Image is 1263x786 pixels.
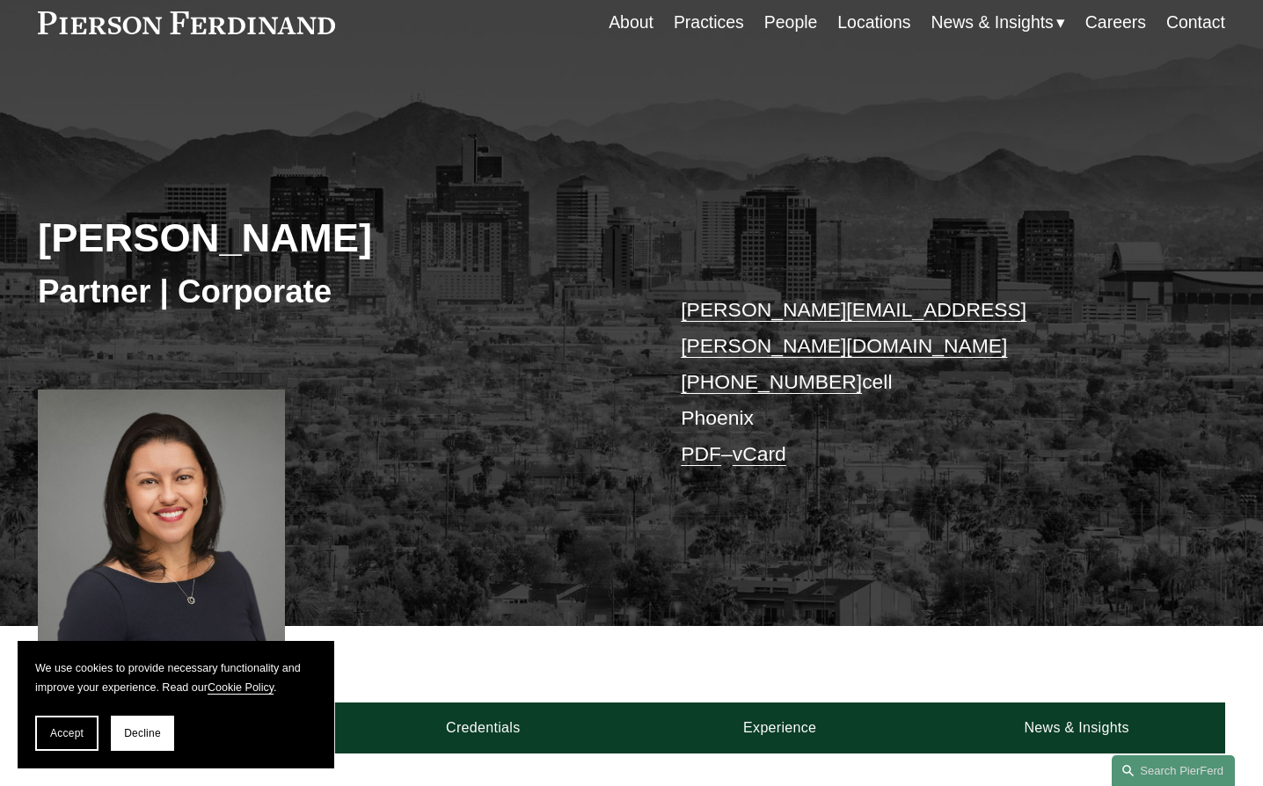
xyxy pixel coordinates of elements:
a: [PERSON_NAME][EMAIL_ADDRESS][PERSON_NAME][DOMAIN_NAME] [681,298,1026,357]
a: News & Insights [928,702,1224,753]
p: cell Phoenix – [681,292,1175,473]
span: Decline [124,727,161,739]
a: Locations [837,5,910,40]
h3: Partner | Corporate [38,272,631,311]
a: folder dropdown [931,5,1064,40]
a: Search this site [1112,755,1235,786]
section: Cookie banner [18,641,334,768]
span: Accept [50,727,84,739]
a: [PHONE_NUMBER] [681,370,862,393]
a: PDF [681,442,721,465]
a: Careers [1085,5,1146,40]
a: Experience [631,702,928,753]
a: Credentials [335,702,631,753]
a: People [764,5,818,40]
h2: [PERSON_NAME] [38,215,631,263]
button: Decline [111,716,174,751]
button: Accept [35,716,99,751]
a: Practices [674,5,744,40]
a: vCard [733,442,786,465]
a: Contact [1166,5,1225,40]
span: News & Insights [931,7,1053,38]
p: We use cookies to provide necessary functionality and improve your experience. Read our . [35,659,317,698]
a: Cookie Policy [208,681,274,694]
a: About [609,5,653,40]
